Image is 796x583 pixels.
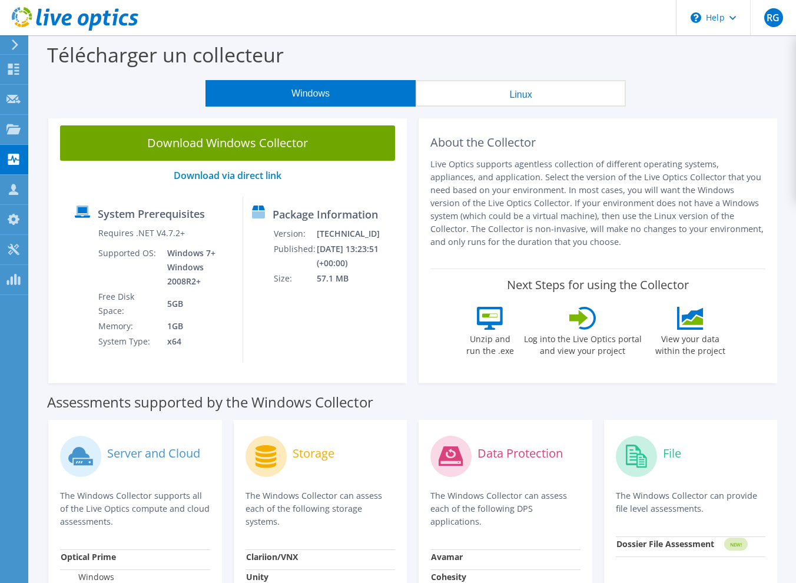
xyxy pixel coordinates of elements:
[107,448,200,459] label: Server and Cloud
[61,571,114,583] label: Windows
[174,169,281,182] a: Download via direct link
[430,135,765,150] h2: About the Collector
[273,241,316,271] td: Published:
[158,246,234,289] td: Windows 7+ Windows 2008R2+
[463,330,518,357] label: Unzip and run the .exe
[158,319,234,334] td: 1GB
[663,448,681,459] label: File
[47,396,373,408] label: Assessments supported by the Windows Collector
[273,208,378,220] label: Package Information
[616,538,714,549] strong: Dossier File Assessment
[98,334,159,349] td: System Type:
[316,271,402,286] td: 57.1 MB
[61,551,116,562] strong: Optical Prime
[246,489,396,528] p: The Windows Collector can assess each of the following storage systems.
[430,489,581,528] p: The Windows Collector can assess each of the following DPS applications.
[729,541,741,548] tspan: NEW!
[416,80,626,107] button: Linux
[764,8,783,27] span: RG
[477,448,563,459] label: Data Protection
[246,551,298,562] strong: Clariion/VNX
[98,246,159,289] td: Supported OS:
[60,489,210,528] p: The Windows Collector supports all of the Live Optics compute and cloud assessments.
[158,289,234,319] td: 5GB
[293,448,334,459] label: Storage
[158,334,234,349] td: x64
[507,278,689,292] label: Next Steps for using the Collector
[246,571,268,582] strong: Unity
[316,226,402,241] td: [TECHNICAL_ID]
[431,571,466,582] strong: Cohesity
[47,41,284,68] label: Télécharger un collecteur
[98,289,159,319] td: Free Disk Space:
[523,330,642,357] label: Log into the Live Optics portal and view your project
[691,12,701,23] svg: \n
[431,551,463,562] strong: Avamar
[648,330,733,357] label: View your data within the project
[316,241,402,271] td: [DATE] 13:23:51 (+00:00)
[98,208,205,220] label: System Prerequisites
[430,158,765,249] p: Live Optics supports agentless collection of different operating systems, appliances, and applica...
[60,125,395,161] a: Download Windows Collector
[98,319,159,334] td: Memory:
[205,80,416,107] button: Windows
[273,271,316,286] td: Size:
[616,489,766,515] p: The Windows Collector can provide file level assessments.
[273,226,316,241] td: Version:
[98,227,185,239] label: Requires .NET V4.7.2+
